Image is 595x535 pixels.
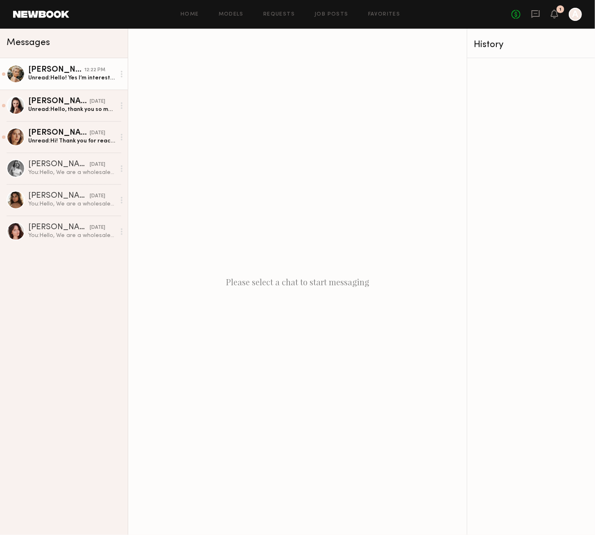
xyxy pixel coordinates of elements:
span: Messages [7,38,50,47]
div: Unread: Hi! Thank you for reaching out! I’d love the opportunity to work together so let me know ... [28,137,115,145]
div: History [474,40,588,50]
a: Job Posts [314,12,348,17]
div: [PERSON_NAME] [28,223,90,232]
div: 1 [559,7,561,12]
div: You: Hello, We are a wholesale company that designs and sells women’s apparel. We are currently l... [28,232,115,239]
a: Favorites [368,12,400,17]
div: You: Hello, We are a wholesale company that designs and sells women’s apparel. We are currently l... [28,169,115,176]
div: [PERSON_NAME] [28,160,90,169]
div: [DATE] [90,192,105,200]
a: Home [181,12,199,17]
a: Requests [263,12,295,17]
div: Please select a chat to start messaging [128,29,467,535]
div: [DATE] [90,129,105,137]
div: Unread: Hello, thank you so much for reaching out! ✨ I would be very happy to take part in your c... [28,106,115,113]
div: [PERSON_NAME] [28,66,84,74]
div: 12:22 PM [84,66,105,74]
div: Unread: Hello! Yes I’m interested. Do you have any further details? I’ll be away for the next few... [28,74,115,82]
div: [DATE] [90,224,105,232]
div: [PERSON_NAME] [28,129,90,137]
div: [PERSON_NAME] [28,192,90,200]
a: Models [219,12,244,17]
div: You: Hello, We are a wholesale company that designs and sells women’s apparel. We are currently l... [28,200,115,208]
div: [PERSON_NAME] [28,97,90,106]
a: A [569,8,582,21]
div: [DATE] [90,161,105,169]
div: [DATE] [90,98,105,106]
